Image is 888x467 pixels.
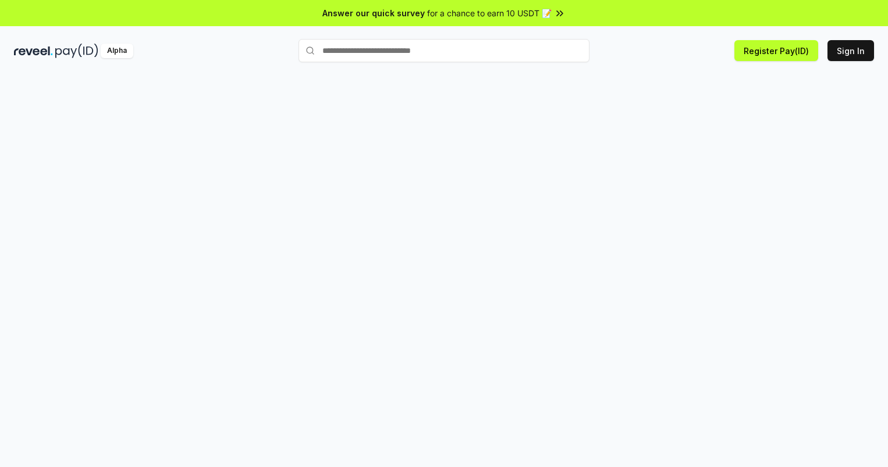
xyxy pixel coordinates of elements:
[827,40,874,61] button: Sign In
[322,7,425,19] span: Answer our quick survey
[14,44,53,58] img: reveel_dark
[55,44,98,58] img: pay_id
[427,7,552,19] span: for a chance to earn 10 USDT 📝
[101,44,133,58] div: Alpha
[734,40,818,61] button: Register Pay(ID)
